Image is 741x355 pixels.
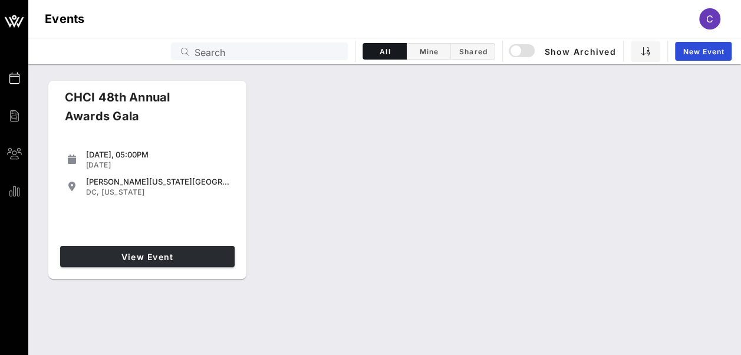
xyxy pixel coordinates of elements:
[706,13,713,25] span: C
[458,47,488,56] span: Shared
[451,43,495,60] button: Shared
[86,150,230,159] div: [DATE], 05:00PM
[65,252,230,262] span: View Event
[60,246,235,267] a: View Event
[45,9,85,28] h1: Events
[86,177,230,186] div: [PERSON_NAME][US_STATE][GEOGRAPHIC_DATA]
[699,8,720,29] div: C
[511,44,615,58] span: Show Archived
[86,160,230,170] div: [DATE]
[407,43,451,60] button: Mine
[370,47,399,56] span: All
[363,43,407,60] button: All
[414,47,443,56] span: Mine
[101,188,144,196] span: [US_STATE]
[675,42,732,61] a: New Event
[55,88,222,135] div: CHCI 48th Annual Awards Gala
[510,41,616,62] button: Show Archived
[86,188,100,196] span: DC,
[682,47,724,56] span: New Event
